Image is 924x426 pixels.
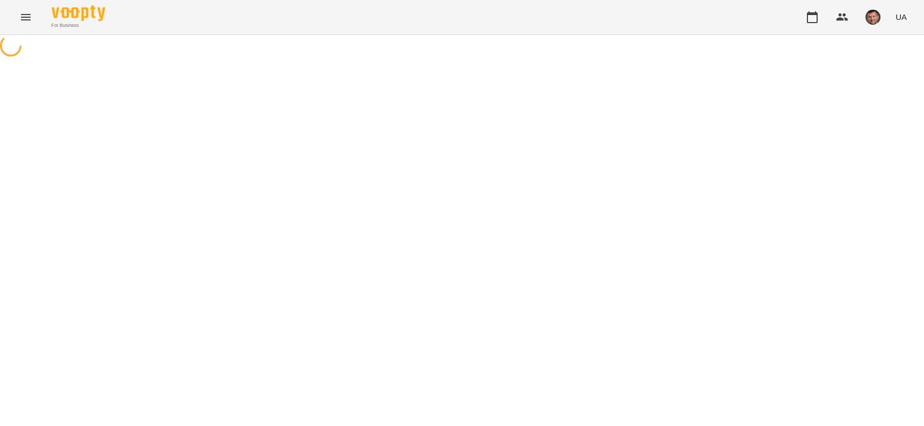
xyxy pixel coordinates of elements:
button: Menu [13,4,39,30]
img: Voopty Logo [52,5,105,21]
span: UA [896,11,907,23]
button: UA [891,7,911,27]
img: 75717b8e963fcd04a603066fed3de194.png [865,10,880,25]
span: For Business [52,22,105,29]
